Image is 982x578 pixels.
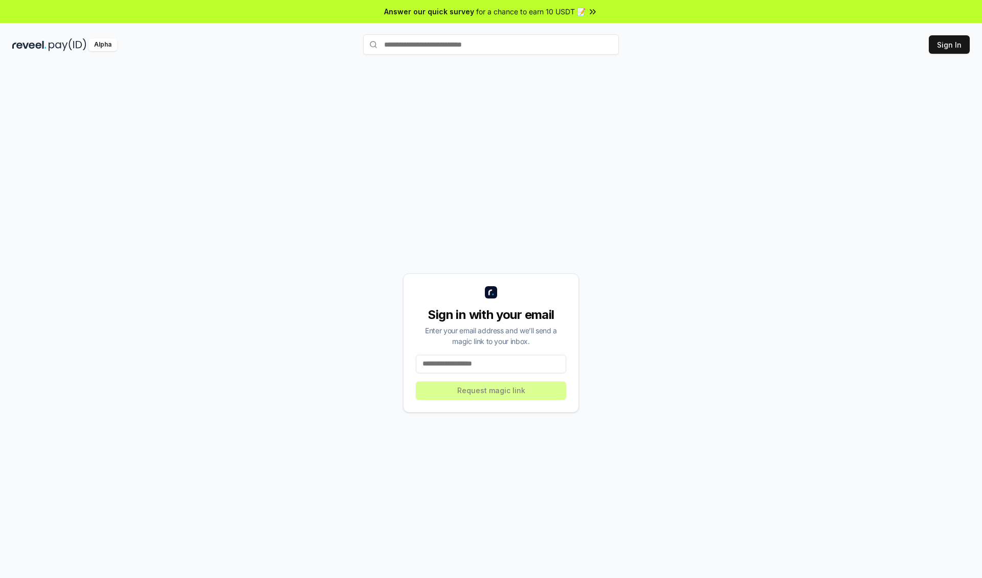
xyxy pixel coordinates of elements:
img: reveel_dark [12,38,47,51]
div: Enter your email address and we’ll send a magic link to your inbox. [416,325,566,347]
span: Answer our quick survey [384,6,474,17]
div: Alpha [88,38,117,51]
button: Sign In [929,35,970,54]
span: for a chance to earn 10 USDT 📝 [476,6,586,17]
img: logo_small [485,286,497,298]
img: pay_id [49,38,86,51]
div: Sign in with your email [416,307,566,323]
